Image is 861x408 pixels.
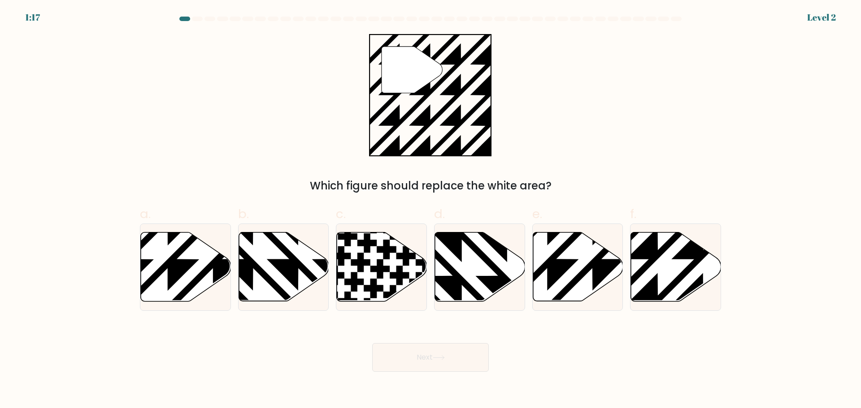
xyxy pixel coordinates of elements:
span: c. [336,205,346,223]
span: f. [630,205,636,223]
div: 1:17 [25,11,40,24]
button: Next [372,343,489,372]
div: Which figure should replace the white area? [145,178,716,194]
span: e. [532,205,542,223]
span: d. [434,205,445,223]
div: Level 2 [807,11,836,24]
g: " [382,47,443,93]
span: a. [140,205,151,223]
span: b. [238,205,249,223]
